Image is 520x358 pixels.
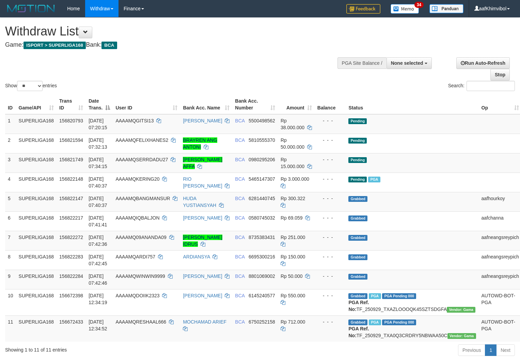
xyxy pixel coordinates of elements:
span: Marked by aafsoycanthlai [369,293,381,299]
td: 11 [5,315,16,342]
img: MOTION_logo.png [5,3,57,14]
span: Grabbed [348,293,367,299]
th: ID [5,95,16,114]
div: - - - [317,195,343,202]
td: SUPERLIGA168 [16,315,57,342]
td: 7 [5,231,16,250]
label: Show entries [5,81,57,91]
span: [DATE] 07:42:46 [89,273,107,286]
span: Marked by aafsoycanthlai [369,319,381,325]
span: Grabbed [348,215,367,221]
b: PGA Ref. No: [348,326,369,338]
td: 1 [5,114,16,134]
span: Copy 0980295206 to clipboard [249,157,275,162]
th: User ID: activate to sort column ascending [113,95,180,114]
a: [PERSON_NAME] [183,273,222,279]
span: Marked by aafnonsreyleab [368,177,380,182]
span: Rp 251.000 [281,235,305,240]
span: AAAAMQIQBALJON [115,215,159,221]
span: Grabbed [348,319,367,325]
span: [DATE] 07:42:36 [89,235,107,247]
h1: Withdraw List [5,25,340,38]
td: 9 [5,270,16,289]
span: Grabbed [348,274,367,280]
span: AAAAMQGITSI13 [115,118,154,123]
span: BCA [235,215,245,221]
span: 156672433 [59,319,83,325]
span: AAAAMQRESHAAL666 [115,319,166,325]
a: 1 [485,344,497,356]
span: BCA [235,273,245,279]
div: - - - [317,214,343,221]
td: 10 [5,289,16,315]
span: AAAAMQ09ANANDA09 [115,235,166,240]
span: ISPORT > SUPERLIGA168 [23,42,86,49]
span: AAAAMQKERING20 [115,176,159,182]
div: - - - [317,137,343,144]
span: [DATE] 07:40:37 [89,176,107,189]
a: Stop [490,69,510,80]
td: SUPERLIGA168 [16,211,57,231]
img: panduan.png [429,4,463,13]
span: 156821594 [59,137,83,143]
td: 6 [5,211,16,231]
span: BCA [235,293,245,298]
span: Pending [348,177,367,182]
td: SUPERLIGA168 [16,270,57,289]
span: 156822284 [59,273,83,279]
span: PGA Pending [382,319,416,325]
a: RIO [PERSON_NAME] [183,176,222,189]
td: 4 [5,173,16,192]
span: 156822147 [59,196,83,201]
span: [DATE] 12:34:19 [89,293,107,305]
div: - - - [317,176,343,182]
a: BRAYREN ANG ANTONI [183,137,217,150]
span: BCA [235,157,245,162]
td: TF_250929_TXAZLOOOQK45SZTSDGFA [346,289,478,315]
td: SUPERLIGA168 [16,231,57,250]
select: Showentries [17,81,43,91]
span: Copy 5810555370 to clipboard [249,137,275,143]
span: Rp 69.059 [281,215,303,221]
th: Amount: activate to sort column ascending [278,95,315,114]
a: [PERSON_NAME] AFFA [183,157,222,169]
a: [PERSON_NAME] [183,215,222,221]
th: Game/API: activate to sort column ascending [16,95,57,114]
span: Copy 6145240577 to clipboard [249,293,275,298]
span: [DATE] 07:34:15 [89,157,107,169]
span: Pending [348,138,367,144]
span: 156672398 [59,293,83,298]
td: SUPERLIGA168 [16,192,57,211]
span: Copy 6281440745 to clipboard [249,196,275,201]
span: Grabbed [348,196,367,202]
span: [DATE] 07:20:15 [89,118,107,130]
span: Copy 5500498562 to clipboard [249,118,275,123]
img: Button%20Memo.svg [391,4,419,14]
span: Rp 300.322 [281,196,305,201]
a: Next [496,344,515,356]
img: Feedback.jpg [346,4,380,14]
span: AAAAMQBANGMANSUR [115,196,170,201]
div: - - - [317,273,343,280]
span: 34 [414,2,424,8]
span: None selected [391,60,423,66]
td: SUPERLIGA168 [16,250,57,270]
td: 2 [5,134,16,153]
span: 156822217 [59,215,83,221]
span: AAAAMQDOIIK2323 [115,293,159,298]
span: 156821749 [59,157,83,162]
span: Rp 150.000 [281,254,305,259]
div: Showing 1 to 11 of 11 entries [5,344,211,353]
span: BCA [235,137,245,143]
span: BCA [235,118,245,123]
td: SUPERLIGA168 [16,134,57,153]
div: - - - [317,117,343,124]
span: [DATE] 07:32:13 [89,137,107,150]
span: BCA [235,235,245,240]
span: Grabbed [348,254,367,260]
span: PGA Pending [382,293,416,299]
a: [PERSON_NAME] [183,293,222,298]
span: Pending [348,157,367,163]
th: Status [346,95,478,114]
span: Rp 15.000.000 [281,157,304,169]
